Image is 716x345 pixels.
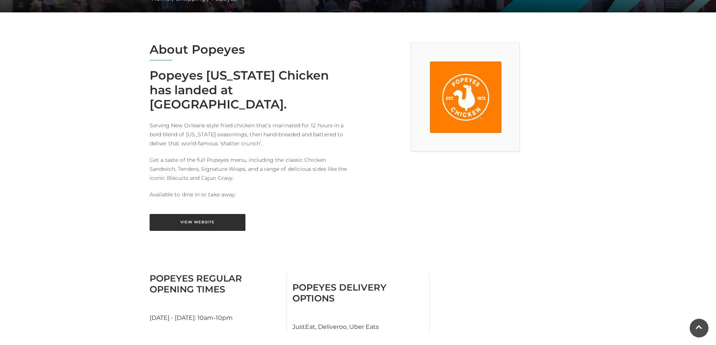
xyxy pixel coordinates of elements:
h3: Popeyes Delivery Options [292,282,424,304]
p: Available to dine in or take away. [150,190,353,199]
p: Get a taste of the full Popeyes menu, including the classic Chicken Sandwich, Tenders, Signature ... [150,155,353,182]
h2: About Popeyes [150,42,353,57]
div: [DATE] - [DATE]: 10am-10pm [144,273,287,331]
p: Serving New Orleans-style fried chicken that’s marinated for 12 hours in a bold blend of [US_STAT... [150,121,353,148]
h2: Popeyes [US_STATE] Chicken has landed at [GEOGRAPHIC_DATA]. [150,68,353,111]
div: JustEat, Deliveroo, Uber Eats [287,273,430,331]
h3: Popeyes Regular Opening Times [150,273,281,295]
a: View Website [150,214,245,231]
